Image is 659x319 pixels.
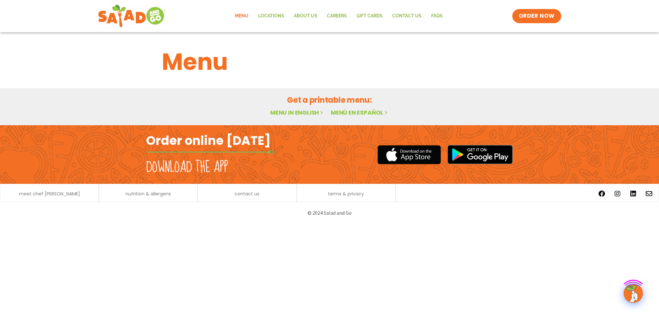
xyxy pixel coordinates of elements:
p: © 2024 Salad and Go [149,209,510,217]
a: Menu in English [270,108,324,117]
a: GIFT CARDS [352,9,387,23]
h2: Get a printable menu: [162,94,497,106]
a: About Us [289,9,322,23]
img: new-SAG-logo-768×292 [98,3,166,29]
img: appstore [377,144,441,165]
a: Careers [322,9,352,23]
a: Locations [253,9,289,23]
a: meet chef [PERSON_NAME] [19,192,80,196]
nav: Menu [230,9,448,23]
a: terms & privacy [328,192,364,196]
a: FAQs [426,9,448,23]
img: google_play [447,145,513,164]
a: contact us [235,192,259,196]
a: Contact Us [387,9,426,23]
a: ORDER NOW [512,9,561,23]
h2: Order online [DATE] [146,133,271,148]
span: ORDER NOW [519,12,555,20]
a: Menú en español [331,108,389,117]
h2: Download the app [146,158,228,176]
a: nutrition & allergens [125,192,171,196]
img: fork [146,150,275,154]
h1: Menu [162,44,497,79]
a: Menu [230,9,253,23]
